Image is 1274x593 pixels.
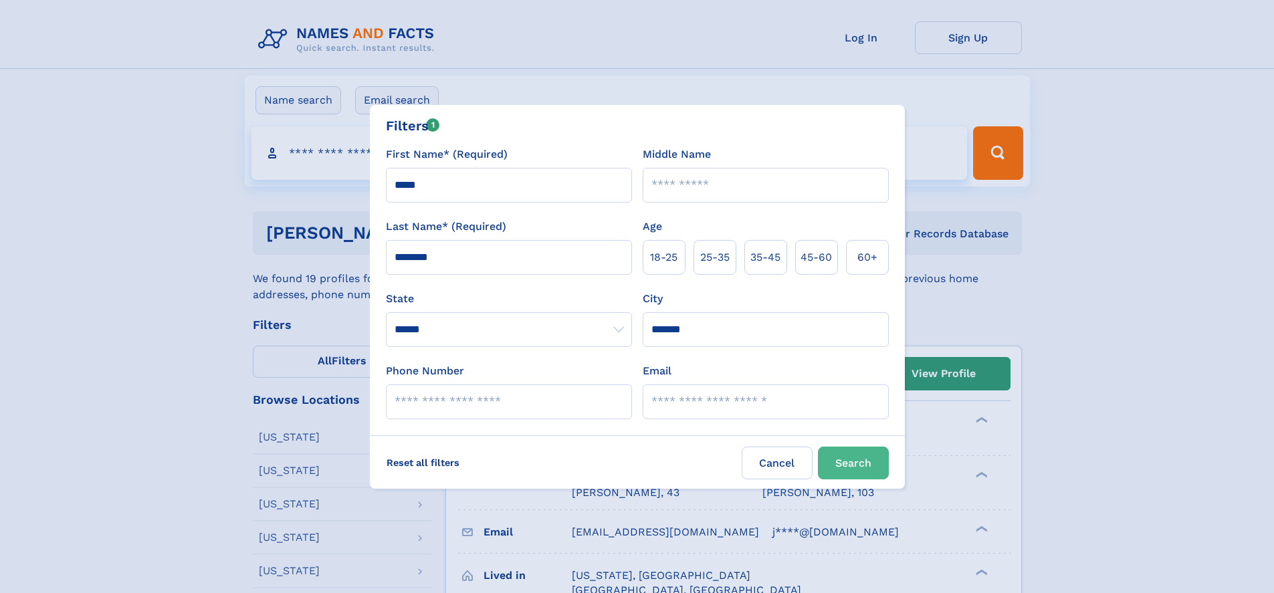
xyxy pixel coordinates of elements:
label: Last Name* (Required) [386,219,506,235]
label: First Name* (Required) [386,146,508,162]
label: Age [643,219,662,235]
span: 45‑60 [801,249,832,265]
label: State [386,291,632,307]
label: Cancel [742,447,813,479]
div: Filters [386,116,440,136]
label: City [643,291,663,307]
button: Search [818,447,889,479]
label: Email [643,363,671,379]
span: 25‑35 [700,249,730,265]
span: 35‑45 [750,249,780,265]
label: Phone Number [386,363,464,379]
span: 60+ [857,249,877,265]
span: 18‑25 [650,249,677,265]
label: Reset all filters [378,447,468,479]
label: Middle Name [643,146,711,162]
